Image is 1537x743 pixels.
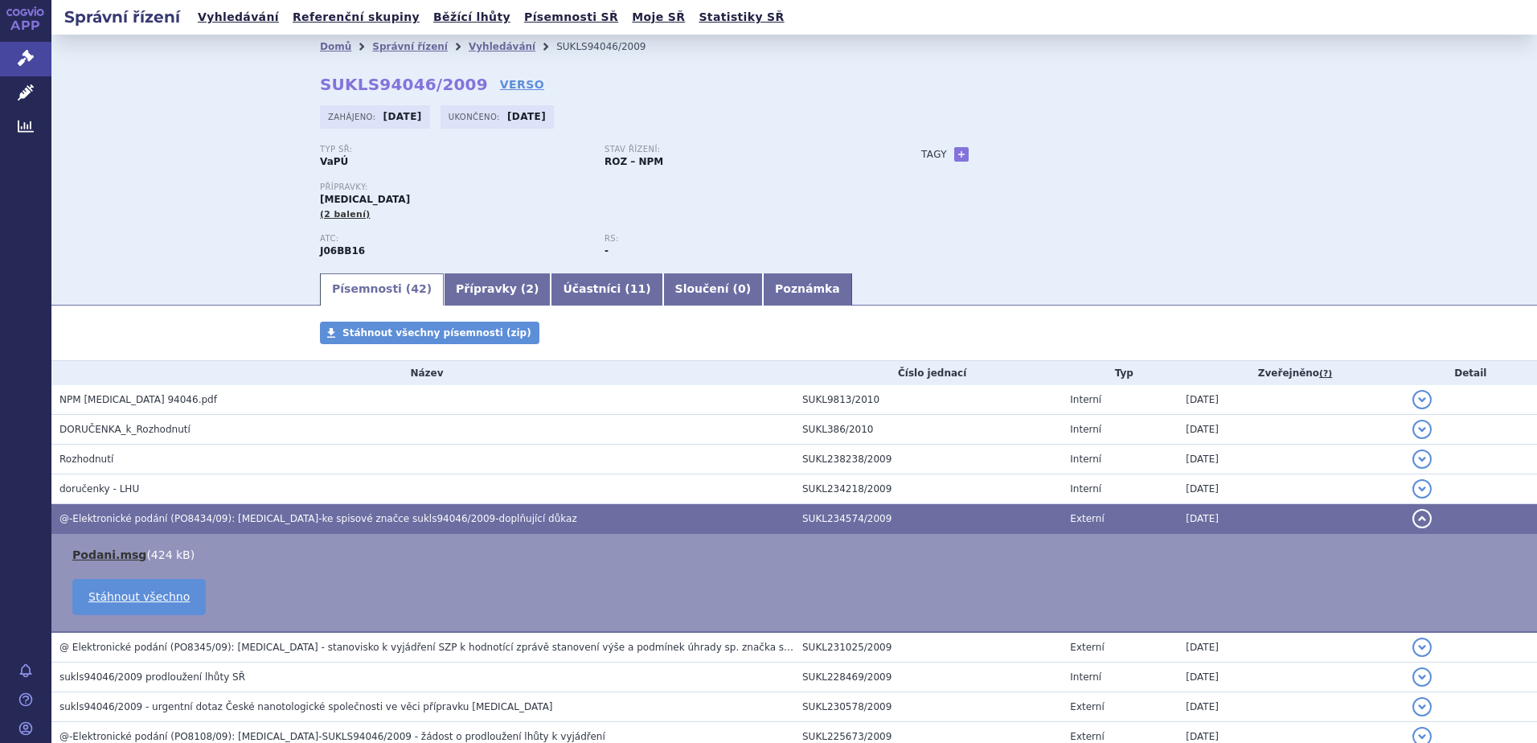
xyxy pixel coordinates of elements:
[51,361,794,385] th: Název
[59,642,862,653] span: @ Elektronické podání (PO8345/09): SYNAGIS - stanovisko k vyjádření SZP k hodnotící zprávě stanov...
[1412,390,1432,409] button: detail
[320,156,348,167] strong: VaPÚ
[763,273,852,306] a: Poznámka
[794,474,1062,504] td: SUKL234218/2009
[694,6,789,28] a: Statistiky SŘ
[320,245,365,257] strong: PALIVIZUMAB
[794,692,1062,722] td: SUKL230578/2009
[59,701,553,712] span: sukls94046/2009 - urgentní dotaz České nanotologické společnosti ve věci přípravku Synagis
[1070,642,1104,653] span: Externí
[1178,692,1404,722] td: [DATE]
[1412,420,1432,439] button: detail
[738,282,746,295] span: 0
[1412,449,1432,469] button: detail
[444,273,551,306] a: Přípravky (2)
[551,273,662,306] a: Účastníci (11)
[921,145,947,164] h3: Tagy
[411,282,426,295] span: 42
[1070,424,1101,435] span: Interní
[72,547,1521,563] li: ( )
[428,6,515,28] a: Běžící lhůty
[59,483,139,495] span: doručenky - LHU
[1178,415,1404,445] td: [DATE]
[605,156,663,167] strong: ROZ – NPM
[500,76,544,92] a: VERSO
[605,234,873,244] p: RS:
[51,6,193,28] h2: Správní řízení
[556,35,666,59] li: SUKLS94046/2009
[59,394,217,405] span: NPM SYNAGIS 94046.pdf
[151,548,191,561] span: 424 kB
[630,282,646,295] span: 11
[519,6,623,28] a: Písemnosti SŘ
[59,671,245,683] span: sukls94046/2009 prodloužení lhůty SŘ
[320,194,410,205] span: [MEDICAL_DATA]
[954,147,969,162] a: +
[449,110,503,123] span: Ukončeno:
[1319,368,1332,380] abbr: (?)
[320,234,588,244] p: ATC:
[320,183,889,192] p: Přípravky:
[1178,504,1404,534] td: [DATE]
[1070,394,1101,405] span: Interní
[526,282,534,295] span: 2
[663,273,763,306] a: Sloučení (0)
[59,454,113,465] span: Rozhodnutí
[1178,361,1404,385] th: Zveřejněno
[383,111,422,122] strong: [DATE]
[1070,671,1101,683] span: Interní
[627,6,690,28] a: Moje SŘ
[59,731,605,742] span: @-Elektronické podání (PO8108/09): Synagis-SUKLS94046/2009 - žádost o prodloužení lhůty k vyjádření
[320,322,539,344] a: Stáhnout všechny písemnosti (zip)
[605,145,873,154] p: Stav řízení:
[1404,361,1537,385] th: Detail
[320,145,588,154] p: Typ SŘ:
[59,424,191,435] span: DORUČENKA_k_Rozhodnutí
[320,209,371,220] span: (2 balení)
[1412,697,1432,716] button: detail
[1070,701,1104,712] span: Externí
[1062,361,1178,385] th: Typ
[794,632,1062,663] td: SUKL231025/2009
[1412,667,1432,687] button: detail
[794,445,1062,474] td: SUKL238238/2009
[342,327,531,339] span: Stáhnout všechny písemnosti (zip)
[469,41,535,52] a: Vyhledávání
[372,41,448,52] a: Správní řízení
[1178,474,1404,504] td: [DATE]
[1070,483,1101,495] span: Interní
[320,273,444,306] a: Písemnosti (42)
[794,504,1062,534] td: SUKL234574/2009
[72,548,146,561] a: Podani.msg
[1178,663,1404,692] td: [DATE]
[794,385,1062,415] td: SUKL9813/2010
[1070,731,1104,742] span: Externí
[1178,385,1404,415] td: [DATE]
[320,75,488,94] strong: SUKLS94046/2009
[1178,445,1404,474] td: [DATE]
[794,663,1062,692] td: SUKL228469/2009
[794,361,1062,385] th: Číslo jednací
[1412,479,1432,499] button: detail
[328,110,379,123] span: Zahájeno:
[320,41,351,52] a: Domů
[1070,513,1104,524] span: Externí
[288,6,424,28] a: Referenční skupiny
[507,111,546,122] strong: [DATE]
[794,415,1062,445] td: SUKL386/2010
[193,6,284,28] a: Vyhledávání
[72,579,206,615] a: Stáhnout všechno
[59,513,577,524] span: @-Elektronické podání (PO8434/09): Synagis-ke spisové značce sukls94046/2009-doplňující důkaz
[1412,509,1432,528] button: detail
[1178,632,1404,663] td: [DATE]
[1412,638,1432,657] button: detail
[605,245,609,257] strong: -
[1070,454,1101,465] span: Interní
